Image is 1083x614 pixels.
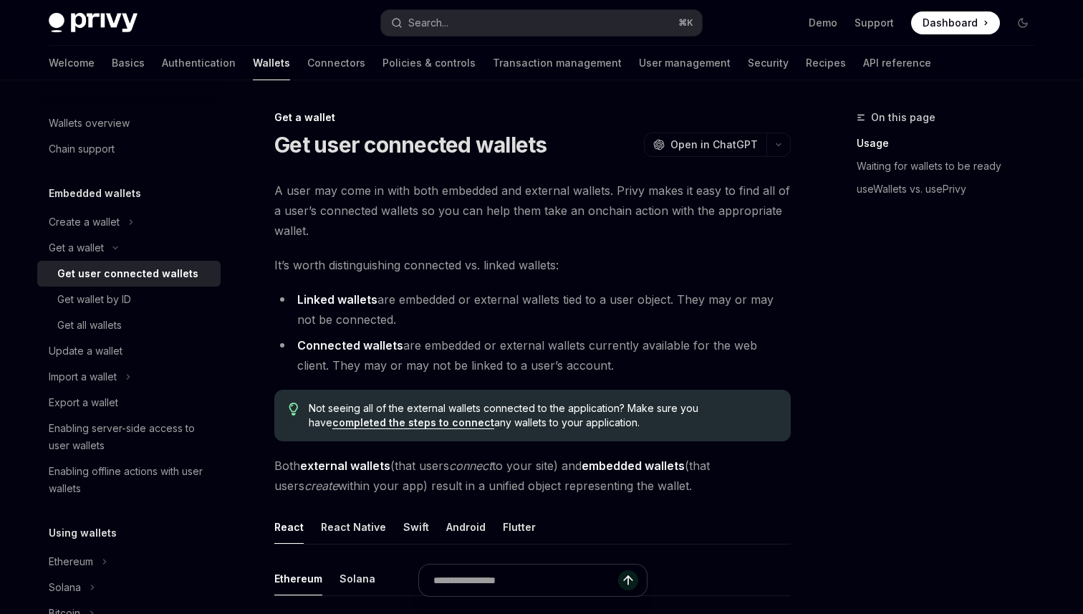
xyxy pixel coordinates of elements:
strong: external wallets [300,459,390,473]
div: Solana [49,579,81,596]
h1: Get user connected wallets [274,132,547,158]
a: Welcome [49,46,95,80]
input: Ask a question... [433,565,618,596]
span: Open in ChatGPT [670,138,758,152]
button: Send message [618,570,638,590]
li: are embedded or external wallets tied to a user object. They may or may not be connected. [274,289,791,330]
a: Security [748,46,789,80]
div: Update a wallet [49,342,122,360]
a: Enabling offline actions with user wallets [37,459,221,502]
button: React Native [321,510,386,544]
span: A user may come in with both embedded and external wallets. Privy makes it easy to find all of a ... [274,181,791,241]
button: Open search [381,10,702,36]
div: Get a wallet [274,110,791,125]
a: Transaction management [493,46,622,80]
div: Get user connected wallets [57,265,198,282]
a: Recipes [806,46,846,80]
div: Export a wallet [49,394,118,411]
a: Dashboard [911,11,1000,34]
strong: embedded wallets [582,459,685,473]
div: Get all wallets [57,317,122,334]
span: ⌘ K [678,17,693,29]
button: Open in ChatGPT [644,133,766,157]
button: Swift [403,510,429,544]
button: Toggle dark mode [1011,11,1034,34]
em: connect [449,459,492,473]
a: Chain support [37,136,221,162]
a: useWallets vs. usePrivy [857,178,1046,201]
button: Toggle Import a wallet section [37,364,221,390]
button: Flutter [503,510,536,544]
a: Support [855,16,894,30]
a: Policies & controls [382,46,476,80]
a: Connectors [307,46,365,80]
button: React [274,510,304,544]
a: Enabling server-side access to user wallets [37,416,221,459]
strong: Connected wallets [297,338,403,352]
button: Toggle Create a wallet section [37,209,221,235]
div: Create a wallet [49,214,120,231]
a: Basics [112,46,145,80]
a: Wallets [253,46,290,80]
span: It’s worth distinguishing connected vs. linked wallets: [274,255,791,275]
button: Android [446,510,486,544]
div: Chain support [49,140,115,158]
div: Search... [408,14,448,32]
a: Get wallet by ID [37,287,221,312]
a: Wallets overview [37,110,221,136]
a: Get user connected wallets [37,261,221,287]
h5: Using wallets [49,524,117,542]
strong: Linked wallets [297,292,377,307]
a: API reference [863,46,931,80]
img: dark logo [49,13,138,33]
div: Wallets overview [49,115,130,132]
a: Demo [809,16,837,30]
h5: Embedded wallets [49,185,141,202]
button: Toggle Ethereum section [37,549,221,575]
div: Import a wallet [49,368,117,385]
div: Ethereum [49,553,93,570]
a: Usage [857,132,1046,155]
a: Update a wallet [37,338,221,364]
span: Both (that users to your site) and (that users within your app) result in a unified object repres... [274,456,791,496]
button: Toggle Solana section [37,575,221,600]
span: Dashboard [923,16,978,30]
a: Get all wallets [37,312,221,338]
span: On this page [871,109,935,126]
li: are embedded or external wallets currently available for the web client. They may or may not be l... [274,335,791,375]
div: Enabling server-side access to user wallets [49,420,212,454]
div: Get wallet by ID [57,291,131,308]
a: Export a wallet [37,390,221,416]
button: Toggle Get a wallet section [37,235,221,261]
div: Enabling offline actions with user wallets [49,463,212,497]
div: Get a wallet [49,239,104,256]
a: completed the steps to connect [332,416,494,429]
svg: Tip [289,403,299,416]
em: create [304,479,338,493]
a: Authentication [162,46,236,80]
a: Waiting for wallets to be ready [857,155,1046,178]
a: User management [639,46,731,80]
span: Not seeing all of the external wallets connected to the application? Make sure you have any walle... [309,401,776,430]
